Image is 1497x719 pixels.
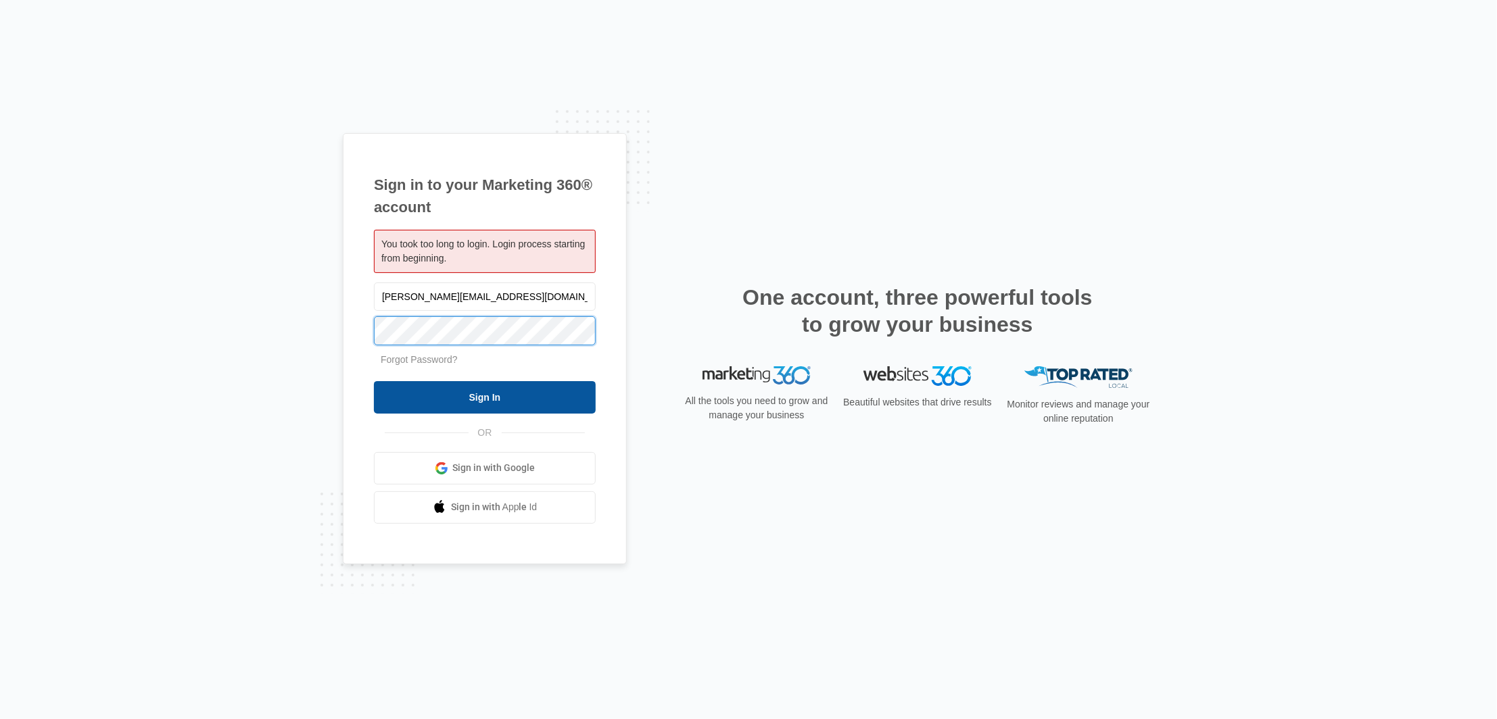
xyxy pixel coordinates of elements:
[374,381,596,414] input: Sign In
[703,366,811,385] img: Marketing 360
[374,282,596,311] input: Email
[469,426,502,440] span: OR
[738,284,1097,338] h2: One account, three powerful tools to grow your business
[681,394,832,422] p: All the tools you need to grow and manage your business
[453,461,536,475] span: Sign in with Google
[374,491,596,524] a: Sign in with Apple Id
[451,500,538,514] span: Sign in with Apple Id
[1003,397,1154,426] p: Monitor reviews and manage your online reputation
[374,174,596,218] h1: Sign in to your Marketing 360® account
[381,239,585,264] span: You took too long to login. Login process starting from beginning.
[863,366,972,386] img: Websites 360
[1024,366,1133,389] img: Top Rated Local
[842,395,993,410] p: Beautiful websites that drive results
[374,452,596,485] a: Sign in with Google
[381,354,458,365] a: Forgot Password?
